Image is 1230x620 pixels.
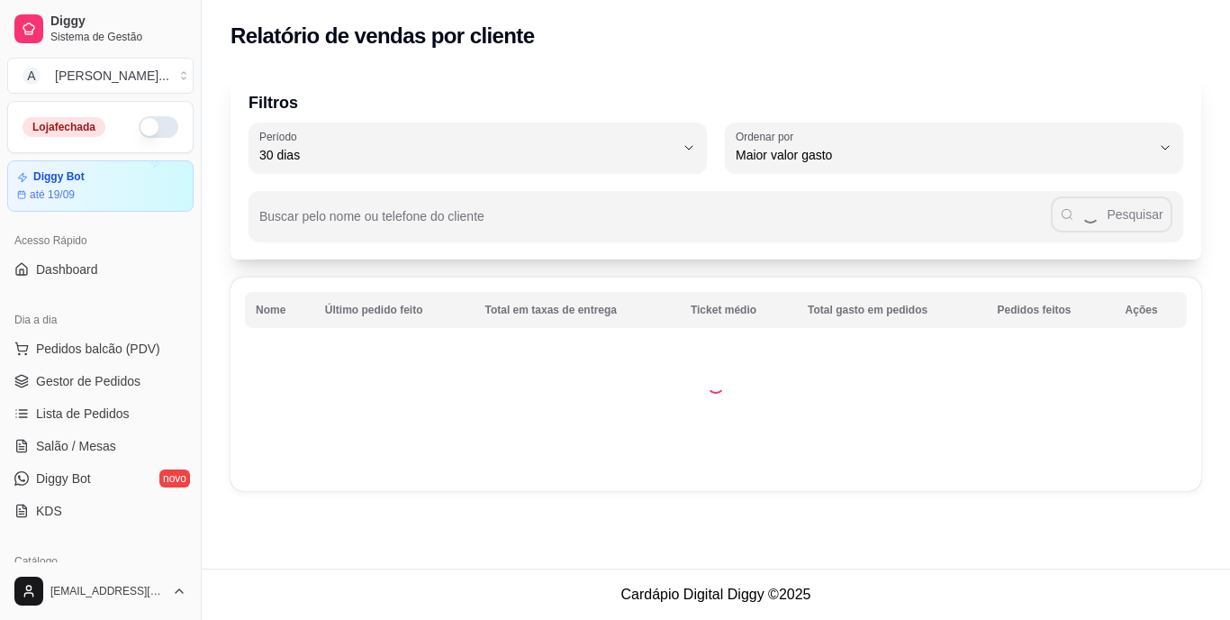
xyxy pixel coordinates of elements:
a: Salão / Mesas [7,432,194,460]
a: Diggy Botnovo [7,464,194,493]
label: Ordenar por [736,129,800,144]
span: Salão / Mesas [36,437,116,455]
span: Dashboard [36,260,98,278]
span: Diggy [50,14,186,30]
a: Lista de Pedidos [7,399,194,428]
h2: Relatório de vendas por cliente [231,22,535,50]
span: KDS [36,502,62,520]
a: DiggySistema de Gestão [7,7,194,50]
button: Select a team [7,58,194,94]
span: Maior valor gasto [736,146,1151,164]
button: Pedidos balcão (PDV) [7,334,194,363]
button: Período30 dias [249,123,707,173]
a: Gestor de Pedidos [7,367,194,396]
span: Lista de Pedidos [36,405,130,423]
span: Pedidos balcão (PDV) [36,340,160,358]
div: Loading [707,376,725,394]
input: Buscar pelo nome ou telefone do cliente [259,214,1051,232]
article: Diggy Bot [33,170,85,184]
button: Alterar Status [139,116,178,138]
span: A [23,67,41,85]
span: 30 dias [259,146,674,164]
span: [EMAIL_ADDRESS][DOMAIN_NAME] [50,584,165,598]
a: KDS [7,497,194,525]
button: Ordenar porMaior valor gasto [725,123,1183,173]
article: até 19/09 [30,187,75,202]
span: Sistema de Gestão [50,30,186,44]
span: Diggy Bot [36,470,91,488]
footer: Cardápio Digital Diggy © 2025 [202,569,1230,620]
button: [EMAIL_ADDRESS][DOMAIN_NAME] [7,570,194,613]
div: Catálogo [7,547,194,576]
div: [PERSON_NAME] ... [55,67,169,85]
span: Gestor de Pedidos [36,372,140,390]
p: Filtros [249,90,1183,115]
div: Loja fechada [23,117,105,137]
div: Dia a dia [7,305,194,334]
a: Dashboard [7,255,194,284]
label: Período [259,129,303,144]
a: Diggy Botaté 19/09 [7,160,194,212]
div: Acesso Rápido [7,226,194,255]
